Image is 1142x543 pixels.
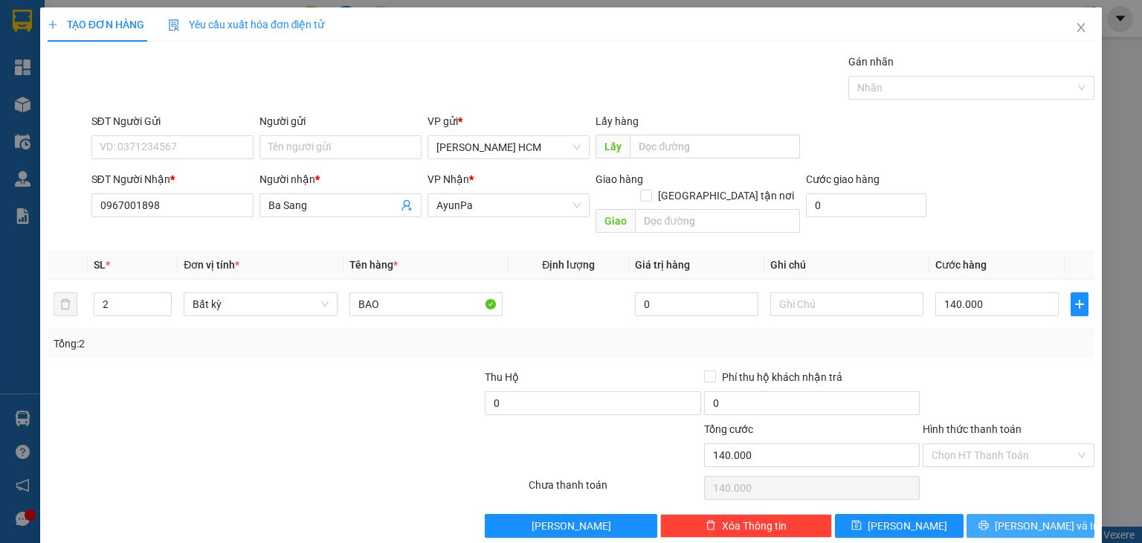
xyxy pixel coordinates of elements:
span: Tên hàng [349,259,398,271]
span: Gửi: [133,57,161,74]
span: plus [1071,298,1088,310]
button: [PERSON_NAME] [485,514,657,538]
span: Trần Phú HCM [436,136,581,158]
span: printer [978,520,989,532]
span: save [851,520,862,532]
span: Xóa Thông tin [722,518,787,534]
span: Định lượng [542,259,595,271]
span: user-add [401,199,413,211]
img: icon [168,19,180,31]
div: SĐT Người Gửi [91,113,254,129]
span: Giao hàng [596,173,643,185]
button: Close [1060,7,1102,49]
input: VD: Bàn, Ghế [349,292,503,316]
div: SĐT Người Nhận [91,171,254,187]
div: VP gửi [428,113,590,129]
span: [DATE] 11:19 [133,40,187,51]
th: Ghi chú [764,251,929,280]
span: [PERSON_NAME] [532,518,611,534]
label: Cước giao hàng [806,173,880,185]
span: delete [706,520,716,532]
span: Đơn vị tính [184,259,239,271]
span: plus [48,19,58,30]
span: Tổng cước [704,423,753,435]
label: Gán nhãn [848,56,894,68]
span: Giá trị hàng [635,259,690,271]
span: Cước hàng [935,259,987,271]
span: THÙNG [133,103,207,129]
span: Thu Hộ [485,371,519,383]
span: [GEOGRAPHIC_DATA] tận nơi [652,187,800,204]
h2: Q1Y8NW9F [7,46,83,69]
span: Lấy [596,135,630,158]
span: Lấy hàng [596,115,639,127]
input: 0 [635,292,758,316]
span: SL [94,259,106,271]
span: [PERSON_NAME] [868,518,947,534]
span: Phí thu hộ khách nhận trả [716,369,848,385]
button: save[PERSON_NAME] [835,514,964,538]
span: VP Nhận [428,173,469,185]
input: Dọc đường [630,135,800,158]
button: deleteXóa Thông tin [660,514,832,538]
div: Chưa thanh toán [527,477,702,503]
label: Hình thức thanh toán [923,423,1022,435]
span: Yêu cầu xuất hóa đơn điện tử [168,19,325,30]
span: AyunPa [436,194,581,216]
span: [PERSON_NAME] HCM [133,81,291,99]
input: Ghi Chú [770,292,923,316]
span: TẠO ĐƠN HÀNG [48,19,144,30]
span: Giao [596,209,635,233]
button: printer[PERSON_NAME] và In [967,514,1095,538]
button: delete [54,292,77,316]
span: Bất kỳ [193,293,328,315]
div: Tổng: 2 [54,335,442,352]
input: Dọc đường [635,209,800,233]
b: Cô Hai [38,10,100,33]
span: close [1075,22,1087,33]
span: [PERSON_NAME] và In [995,518,1099,534]
button: plus [1071,292,1088,316]
div: Người gửi [259,113,422,129]
input: Cước giao hàng [806,193,926,217]
div: Người nhận [259,171,422,187]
